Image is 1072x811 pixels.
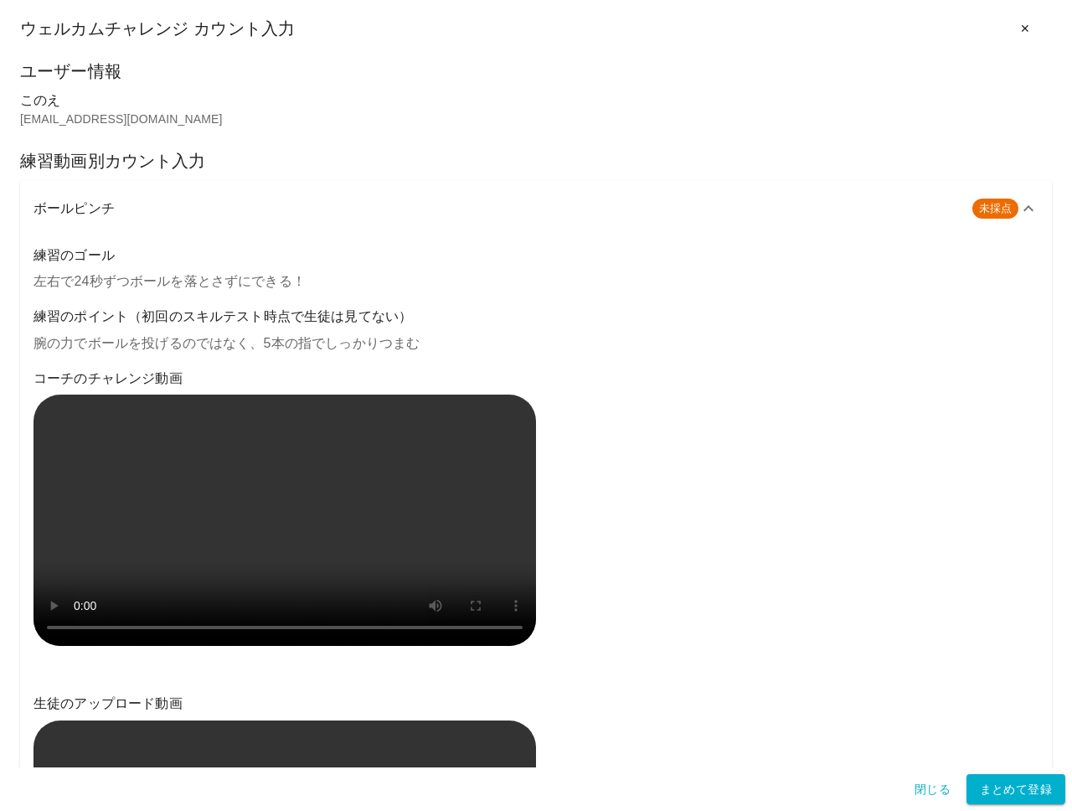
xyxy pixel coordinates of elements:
h6: ボールピンチ [33,197,959,220]
h6: コーチのチャレンジ動画 [33,367,1038,390]
h6: 練習のポイント（初回のスキルテスト時点で生徒は見てない） [33,305,1038,328]
div: ボールピンチ未採点 [20,180,1052,237]
p: このえ [20,90,1052,111]
span: 未採点 [972,200,1018,217]
button: ✕ [998,13,1052,44]
p: 腕の力でボールを投げるのではなく、5本の指でしっかりつまむ [33,333,1038,354]
button: まとめて登録 [966,774,1065,805]
h6: 練習動画別カウント入力 [20,147,1052,174]
h6: ユーザー情報 [20,58,1052,85]
button: 閉じる [906,774,960,805]
p: [EMAIL_ADDRESS][DOMAIN_NAME] [20,111,1052,127]
p: 左右で24秒ずつボールを落とさずにできる！ [33,271,1038,292]
h6: 生徒のアップロード動画 [33,692,1038,715]
h6: 練習のゴール [33,244,1038,267]
div: ウェルカムチャレンジ カウント入力 [20,13,1052,44]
